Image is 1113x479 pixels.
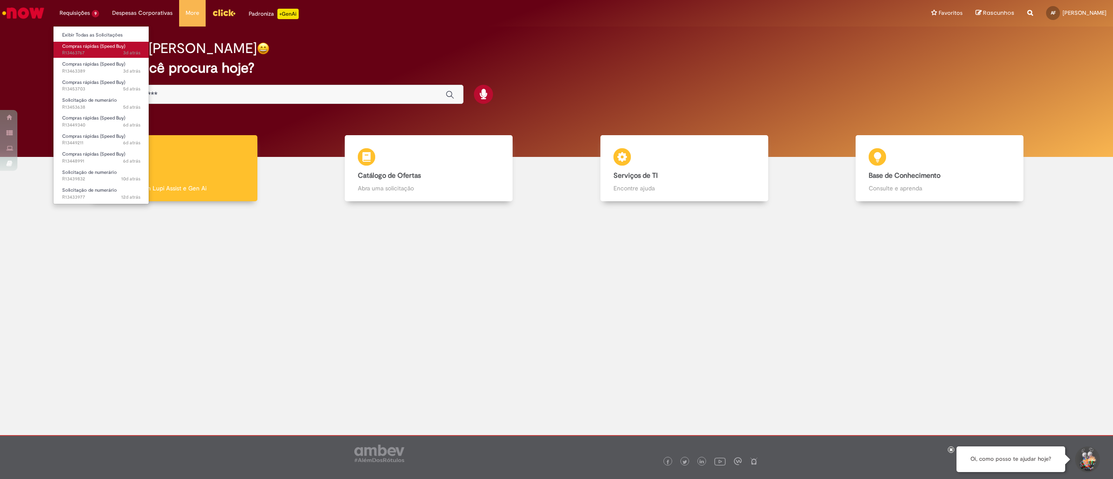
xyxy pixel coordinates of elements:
[103,184,244,193] p: Tirar dúvidas com Lupi Assist e Gen Ai
[956,446,1065,472] div: Oi, como posso te ajudar hoje?
[90,41,257,56] h2: Bom dia, [PERSON_NAME]
[976,9,1014,17] a: Rascunhos
[123,68,140,74] time: 29/08/2025 16:19:21
[1051,10,1056,16] span: AF
[53,26,149,204] ul: Requisições
[53,42,149,58] a: Aberto R13463767 : Compras rápidas (Speed Buy)
[53,30,149,40] a: Exibir Todas as Solicitações
[62,169,117,176] span: Solicitação de numerário
[62,61,125,67] span: Compras rápidas (Speed Buy)
[62,187,117,193] span: Solicitação de numerário
[62,68,140,75] span: R13463389
[62,43,125,50] span: Compras rápidas (Speed Buy)
[62,158,140,165] span: R13448991
[1074,446,1100,472] button: Iniciar Conversa de Suporte
[62,140,140,146] span: R13449211
[62,194,140,201] span: R13433977
[666,460,670,464] img: logo_footer_facebook.png
[53,60,149,76] a: Aberto R13463389 : Compras rápidas (Speed Buy)
[358,184,500,193] p: Abra uma solicitação
[812,135,1068,202] a: Base de Conhecimento Consulte e aprenda
[613,171,658,180] b: Serviços de TI
[869,171,940,180] b: Base de Conhecimento
[700,459,704,465] img: logo_footer_linkedin.png
[53,168,149,184] a: Aberto R13439832 : Solicitação de numerário
[123,158,140,164] time: 26/08/2025 15:15:55
[249,9,299,19] div: Padroniza
[123,86,140,92] span: 5d atrás
[683,460,687,464] img: logo_footer_twitter.png
[123,122,140,128] span: 6d atrás
[257,42,270,55] img: happy-face.png
[123,140,140,146] time: 26/08/2025 15:45:43
[62,50,140,57] span: R13463767
[869,184,1010,193] p: Consulte e aprenda
[62,122,140,129] span: R13449340
[123,86,140,92] time: 27/08/2025 16:49:06
[53,78,149,94] a: Aberto R13453703 : Compras rápidas (Speed Buy)
[186,9,199,17] span: More
[734,457,742,465] img: logo_footer_workplace.png
[62,97,117,103] span: Solicitação de numerário
[123,68,140,74] span: 3d atrás
[46,135,301,202] a: Tirar dúvidas Tirar dúvidas com Lupi Assist e Gen Ai
[62,176,140,183] span: R13439832
[53,132,149,148] a: Aberto R13449211 : Compras rápidas (Speed Buy)
[750,457,758,465] img: logo_footer_naosei.png
[277,9,299,19] p: +GenAi
[62,86,140,93] span: R13453703
[92,10,99,17] span: 9
[62,104,140,111] span: R13453638
[939,9,963,17] span: Favoritos
[1,4,46,22] img: ServiceNow
[53,113,149,130] a: Aberto R13449340 : Compras rápidas (Speed Buy)
[62,133,125,140] span: Compras rápidas (Speed Buy)
[112,9,173,17] span: Despesas Corporativas
[1063,9,1106,17] span: [PERSON_NAME]
[62,115,125,121] span: Compras rápidas (Speed Buy)
[62,79,125,86] span: Compras rápidas (Speed Buy)
[123,50,140,56] time: 29/08/2025 17:22:01
[301,135,557,202] a: Catálogo de Ofertas Abra uma solicitação
[212,6,236,19] img: click_logo_yellow_360x200.png
[983,9,1014,17] span: Rascunhos
[121,176,140,182] time: 22/08/2025 13:06:23
[121,176,140,182] span: 10d atrás
[354,445,404,462] img: logo_footer_ambev_rotulo_gray.png
[123,122,140,128] time: 26/08/2025 16:05:21
[90,60,1023,76] h2: O que você procura hoje?
[123,140,140,146] span: 6d atrás
[123,158,140,164] span: 6d atrás
[556,135,812,202] a: Serviços de TI Encontre ajuda
[53,150,149,166] a: Aberto R13448991 : Compras rápidas (Speed Buy)
[123,50,140,56] span: 3d atrás
[53,96,149,112] a: Aberto R13453638 : Solicitação de numerário
[62,151,125,157] span: Compras rápidas (Speed Buy)
[123,104,140,110] time: 27/08/2025 16:39:53
[53,186,149,202] a: Aberto R13433977 : Solicitação de numerário
[123,104,140,110] span: 5d atrás
[121,194,140,200] span: 12d atrás
[613,184,755,193] p: Encontre ajuda
[358,171,421,180] b: Catálogo de Ofertas
[121,194,140,200] time: 20/08/2025 17:52:38
[714,456,726,467] img: logo_footer_youtube.png
[60,9,90,17] span: Requisições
